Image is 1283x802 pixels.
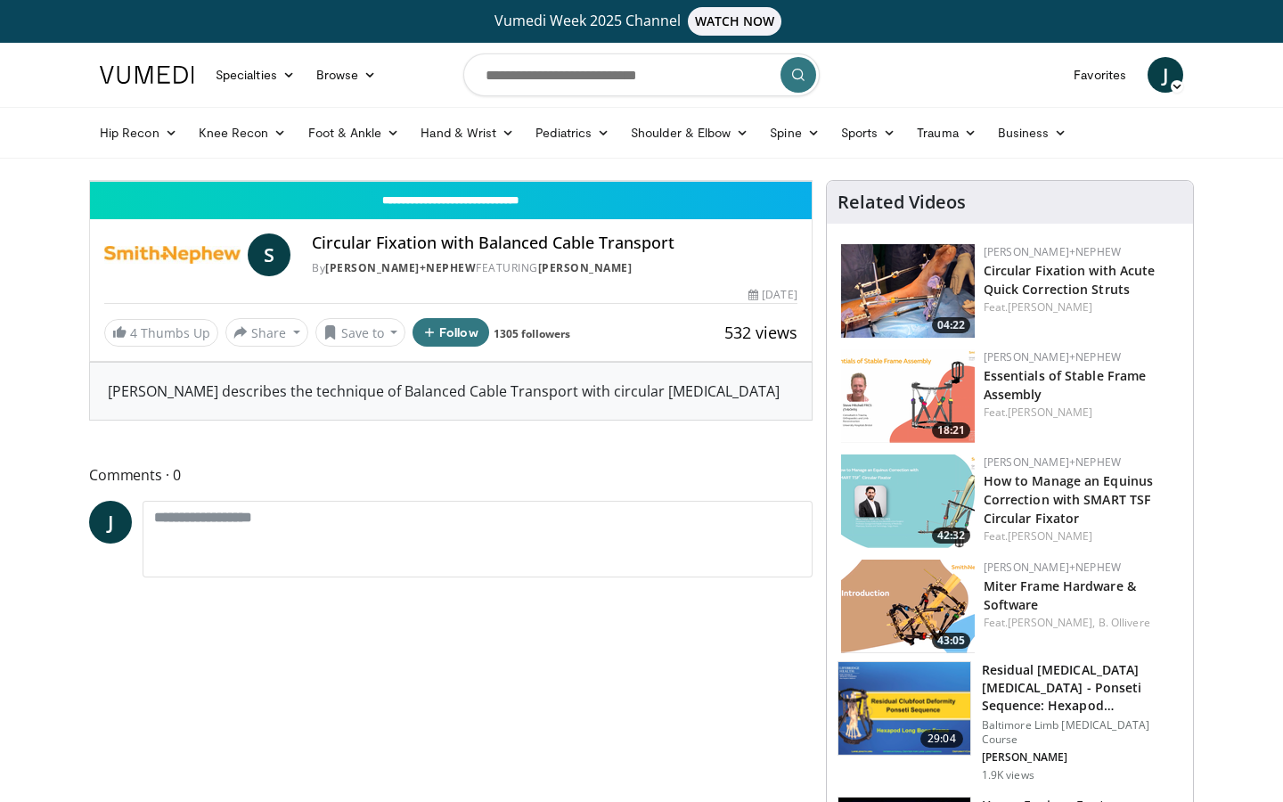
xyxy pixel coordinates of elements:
[90,181,812,182] video-js: Video Player
[841,454,975,548] a: 42:32
[538,260,633,275] a: [PERSON_NAME]
[525,115,620,151] a: Pediatrics
[102,7,1181,36] a: Vumedi Week 2025 ChannelWATCH NOW
[410,115,525,151] a: Hand & Wrist
[984,615,1179,631] div: Feat.
[100,66,194,84] img: VuMedi Logo
[841,349,975,443] a: 18:21
[225,318,308,347] button: Share
[1063,57,1137,93] a: Favorites
[90,363,812,420] div: [PERSON_NAME] describes the technique of Balanced Cable Transport with circular [MEDICAL_DATA]
[984,244,1121,259] a: [PERSON_NAME]+Nephew
[982,661,1182,715] h3: Residual [MEDICAL_DATA] [MEDICAL_DATA] - Ponseti Sequence: Hexapod [MEDICAL_DATA] Fr…
[932,633,970,649] span: 43:05
[688,7,782,36] span: WATCH NOW
[984,472,1153,527] a: How to Manage an Equinus Correction with SMART TSF Circular Fixator
[982,718,1182,747] p: Baltimore Limb [MEDICAL_DATA] Course
[984,405,1179,421] div: Feat.
[89,115,188,151] a: Hip Recon
[984,454,1121,470] a: [PERSON_NAME]+Nephew
[248,233,290,276] a: S
[1099,615,1150,630] a: B. Ollivere
[830,115,907,151] a: Sports
[312,233,797,253] h4: Circular Fixation with Balanced Cable Transport
[494,326,570,341] a: 1305 followers
[984,528,1179,544] div: Feat.
[982,768,1034,782] p: 1.9K views
[1148,57,1183,93] a: J
[984,577,1136,613] a: Miter Frame Hardware & Software
[841,244,975,338] a: 04:22
[205,57,306,93] a: Specialties
[841,244,975,338] img: a7f5708d-8341-4284-949e-8ba7bbfa28e4.png.150x105_q85_crop-smart_upscale.png
[1008,528,1092,544] a: [PERSON_NAME]
[838,662,970,755] img: a7b0aa58-6372-447f-befe-b48b9852bdc9.png.150x105_q85_crop-smart_upscale.png
[188,115,298,151] a: Knee Recon
[130,324,137,341] span: 4
[841,454,975,548] img: d563fa16-1da3-40d4-96ac-4bb77f0c8460.png.150x105_q85_crop-smart_upscale.png
[315,318,406,347] button: Save to
[748,287,797,303] div: [DATE]
[987,115,1078,151] a: Business
[984,367,1147,403] a: Essentials of Stable Frame Assembly
[312,260,797,276] div: By FEATURING
[298,115,411,151] a: Foot & Ankle
[841,349,975,443] img: 24cf651d-b6db-4f15-a1b3-8dd5763cf0e8.png.150x105_q85_crop-smart_upscale.png
[89,501,132,544] a: J
[463,53,820,96] input: Search topics, interventions
[413,318,489,347] button: Follow
[306,57,388,93] a: Browse
[841,560,975,653] a: 43:05
[984,262,1156,298] a: Circular Fixation with Acute Quick Correction Struts
[838,192,966,213] h4: Related Videos
[724,322,797,343] span: 532 views
[932,317,970,333] span: 04:22
[982,750,1182,765] p: [PERSON_NAME]
[984,299,1179,315] div: Feat.
[104,233,241,276] img: Smith+Nephew
[325,260,476,275] a: [PERSON_NAME]+Nephew
[838,661,1182,782] a: 29:04 Residual [MEDICAL_DATA] [MEDICAL_DATA] - Ponseti Sequence: Hexapod [MEDICAL_DATA] Fr… Balti...
[841,560,975,653] img: 4b5f3494-a725-47f5-b770-bed2761337cf.png.150x105_q85_crop-smart_upscale.png
[906,115,987,151] a: Trauma
[1008,299,1092,315] a: [PERSON_NAME]
[932,422,970,438] span: 18:21
[984,349,1121,364] a: [PERSON_NAME]+Nephew
[104,319,218,347] a: 4 Thumbs Up
[759,115,829,151] a: Spine
[984,560,1121,575] a: [PERSON_NAME]+Nephew
[89,463,813,487] span: Comments 0
[920,730,963,748] span: 29:04
[932,528,970,544] span: 42:32
[1008,405,1092,420] a: [PERSON_NAME]
[1008,615,1095,630] a: [PERSON_NAME],
[620,115,759,151] a: Shoulder & Elbow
